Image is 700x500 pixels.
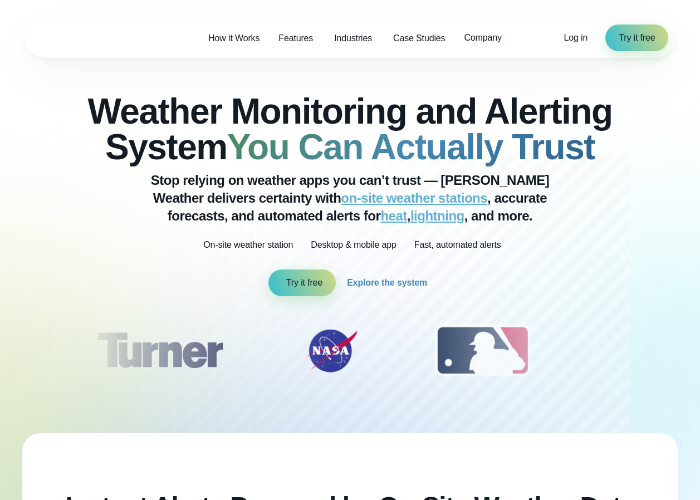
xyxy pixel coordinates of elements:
a: Log in [564,31,588,45]
span: How it Works [208,32,260,45]
p: Desktop & mobile app [311,238,396,252]
span: Log in [564,33,588,42]
img: MLB.svg [424,323,541,379]
div: slideshow [81,323,620,384]
span: Features [278,32,313,45]
img: NASA.svg [292,323,370,379]
strong: You Can Actually Trust [227,127,595,167]
div: 2 of 12 [292,323,370,379]
a: Try it free [605,24,668,51]
div: 4 of 12 [595,323,684,379]
img: Turner-Construction_1.svg [80,323,238,379]
a: lightning [410,208,464,223]
span: Case Studies [393,32,445,45]
a: Try it free [268,269,336,296]
a: Explore the system [347,269,432,296]
span: Try it free [619,31,655,45]
a: How it Works [199,27,269,50]
h2: Weather Monitoring and Alerting System [81,94,620,165]
span: Explore the system [347,276,427,290]
a: on-site weather stations [341,190,487,205]
a: heat [380,208,407,223]
span: Industries [334,32,372,45]
span: Try it free [286,276,322,290]
p: Fast, automated alerts [414,238,501,252]
p: On-site weather station [203,238,293,252]
img: PGA.svg [595,323,684,379]
div: 1 of 12 [80,323,238,379]
a: Case Studies [384,27,454,50]
p: Stop relying on weather apps you can’t trust — [PERSON_NAME] Weather delivers certainty with , ac... [128,171,573,225]
div: 3 of 12 [424,323,541,379]
span: Company [464,31,501,45]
